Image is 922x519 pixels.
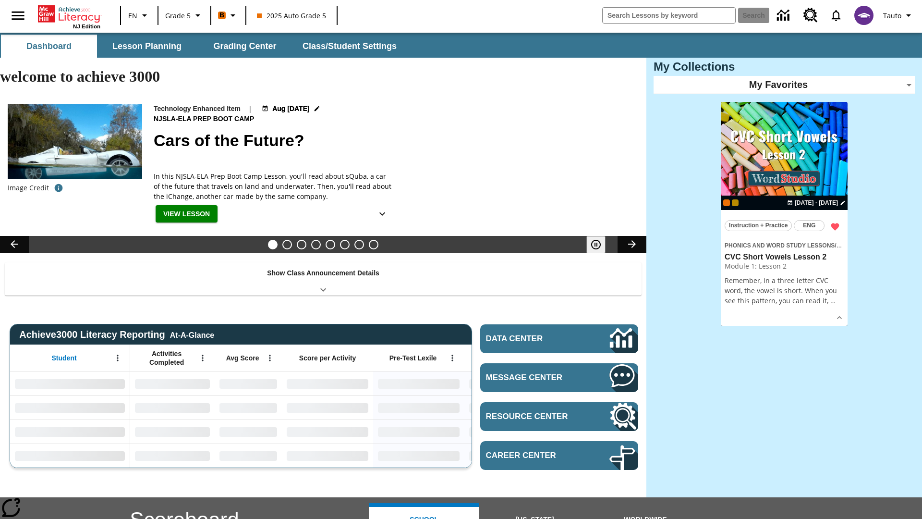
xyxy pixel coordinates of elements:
button: Dashboard [1,35,97,58]
div: No Data, [130,395,215,420]
button: Open Menu [445,351,460,365]
button: Show Details [832,310,847,325]
button: Lesson carousel, Next [618,236,646,253]
img: High-tech automobile treading water. [8,104,142,195]
h3: My Collections [654,60,915,74]
div: No Data, [130,444,215,468]
button: Open Menu [263,351,277,365]
button: Slide 3 What's the Big Idea? [297,240,306,249]
p: Show Class Announcement Details [267,268,379,278]
span: Instruction + Practice [729,221,788,231]
button: Class/Student Settings [295,35,404,58]
div: No Data, [215,420,282,444]
div: No Data, [130,420,215,444]
button: Profile/Settings [879,7,918,24]
a: Data Center [480,324,638,353]
button: Slide 4 One Idea, Lots of Hard Work [311,240,321,249]
h2: Cars of the Future? [154,128,635,153]
button: Slide 6 Career Lesson [340,240,350,249]
span: NJSLA-ELA Prep Boot Camp [154,114,256,124]
span: | [248,104,252,114]
button: Pause [586,236,606,253]
span: / [835,240,841,249]
div: No Data, [130,371,215,395]
button: Aug 18 - Aug 01 Choose Dates [260,104,322,114]
div: No Data, [215,395,282,420]
button: Grading Center [197,35,293,58]
span: EN [128,11,137,21]
span: Aug [DATE] [272,104,310,114]
button: Slide 2 Taking Movies to the X-Dimension [282,240,292,249]
div: Pause [586,236,615,253]
div: No Data, [464,420,556,444]
button: ENG [794,220,825,231]
span: Career Center [486,451,581,460]
div: In this NJSLA-ELA Prep Boot Camp Lesson, you'll read about sQuba, a car of the future that travel... [154,171,394,201]
a: Resource Center, Will open in new tab [480,402,638,431]
input: search field [603,8,735,23]
a: Home [38,4,100,24]
div: At-A-Glance [170,329,214,340]
p: Technology Enhanced Item [154,104,241,114]
div: No Data, [215,371,282,395]
span: Student [52,354,77,362]
div: My Favorites [654,76,915,94]
button: Lesson Planning [99,35,195,58]
div: Home [38,3,100,29]
button: Grade: Grade 5, Select a grade [161,7,207,24]
p: Image Credit [8,183,49,193]
button: Open side menu [4,1,32,30]
button: Show Details [373,205,392,223]
span: Tauto [883,11,901,21]
button: View Lesson [156,205,218,223]
span: Resource Center [486,412,581,421]
span: Achieve3000 Literacy Reporting [19,329,214,340]
span: Phonics and Word Study Lessons [725,242,835,249]
button: Remove from Favorites [826,218,844,235]
a: Notifications [824,3,849,28]
button: Language: EN, Select a language [124,7,155,24]
button: Aug 20 - Aug 20 Choose Dates [785,198,848,207]
span: [DATE] - [DATE] [795,198,838,207]
div: Show Class Announcement Details [5,262,642,296]
button: Slide 1 Cars of the Future? [268,240,278,249]
span: Activities Completed [135,349,198,367]
div: No Data, [464,371,556,395]
div: Current Class [723,199,730,206]
h3: CVC Short Vowels Lesson 2 [725,252,844,262]
div: No Data, [464,444,556,468]
div: lesson details [721,102,848,326]
span: Score per Activity [299,354,356,362]
span: B [219,9,224,21]
button: Slide 8 Sleepless in the Animal Kingdom [369,240,378,249]
a: Career Center [480,441,638,470]
span: CVC Short Vowels [837,242,886,249]
p: Remember, in a three letter CVC word, the vowel is short. When you see this pattern, you can read... [725,275,844,306]
div: No Data, [464,395,556,420]
button: Photo credit: AP [49,179,68,197]
span: … [830,296,836,305]
button: Open Menu [195,351,210,365]
span: Data Center [486,334,577,344]
span: Pre-Test Lexile [389,354,437,362]
span: NJ Edition [73,24,100,29]
span: 2025 Auto Grade 5 [257,11,326,21]
button: Instruction + Practice [725,220,792,231]
button: Boost Class color is orange. Change class color [214,7,243,24]
button: Open Menu [110,351,125,365]
button: Slide 7 Making a Difference for the Planet [354,240,364,249]
a: Message Center [480,363,638,392]
a: Data Center [771,2,798,29]
span: Message Center [486,373,581,383]
div: No Data, [215,444,282,468]
div: New 2025 class [732,199,739,206]
span: ENG [803,221,815,231]
span: Grade 5 [165,11,191,21]
button: Select a new avatar [849,3,879,28]
button: Slide 5 Pre-release lesson [326,240,335,249]
img: avatar image [854,6,873,25]
a: Resource Center, Will open in new tab [798,2,824,28]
